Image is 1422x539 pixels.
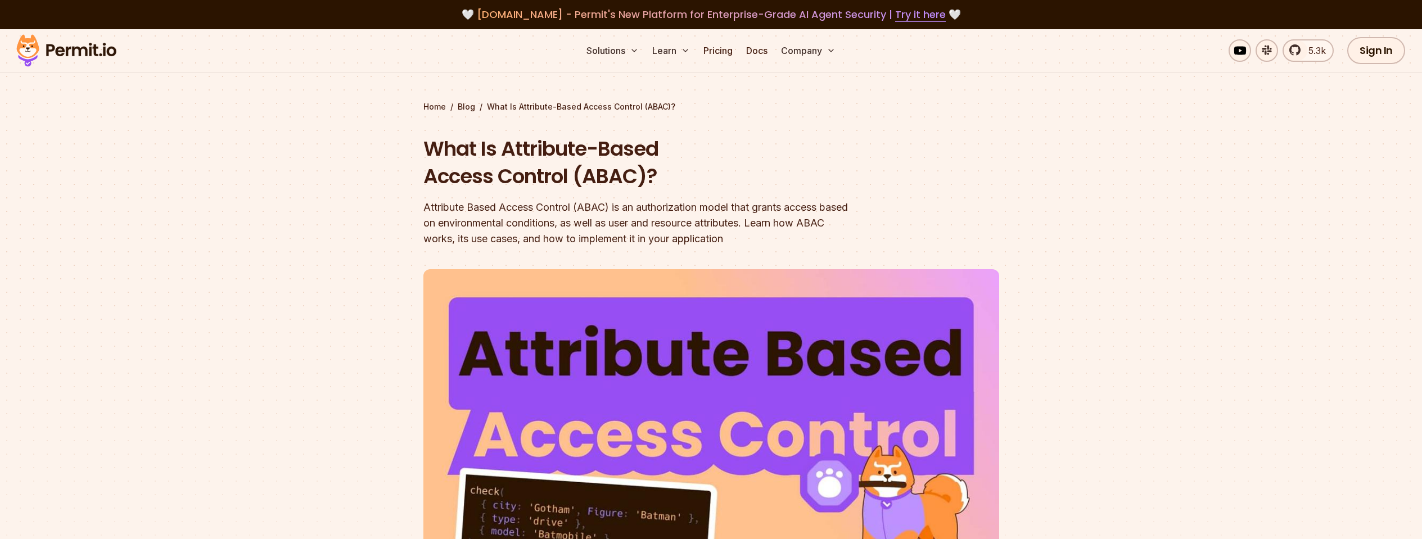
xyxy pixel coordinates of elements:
[458,101,475,112] a: Blog
[582,39,643,62] button: Solutions
[1347,37,1405,64] a: Sign In
[895,7,946,22] a: Try it here
[1302,44,1326,57] span: 5.3k
[742,39,772,62] a: Docs
[1283,39,1334,62] a: 5.3k
[423,200,855,247] div: Attribute Based Access Control (ABAC) is an authorization model that grants access based on envir...
[777,39,840,62] button: Company
[648,39,694,62] button: Learn
[477,7,946,21] span: [DOMAIN_NAME] - Permit's New Platform for Enterprise-Grade AI Agent Security |
[423,101,446,112] a: Home
[423,101,999,112] div: / /
[11,31,121,70] img: Permit logo
[423,135,855,191] h1: What Is Attribute-Based Access Control (ABAC)?
[699,39,737,62] a: Pricing
[27,7,1395,22] div: 🤍 🤍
